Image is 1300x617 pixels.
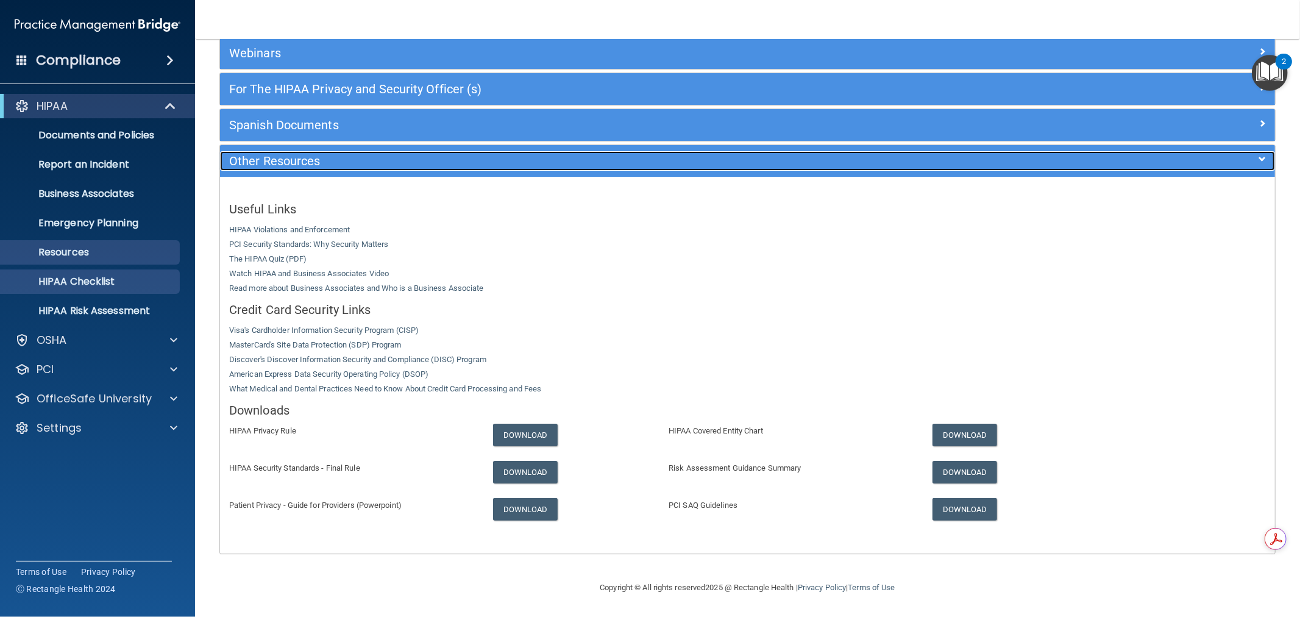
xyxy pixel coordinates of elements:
[8,276,174,288] p: HIPAA Checklist
[8,159,174,171] p: Report an Incident
[229,303,1266,316] h5: Credit Card Security Links
[8,217,174,229] p: Emergency Planning
[1282,62,1286,77] div: 2
[229,461,475,476] p: HIPAA Security Standards - Final Rule
[15,13,180,37] img: PMB logo
[229,424,475,438] p: HIPAA Privacy Rule
[8,246,174,259] p: Resources
[229,240,388,249] a: PCI Security Standards: Why Security Matters
[15,99,177,113] a: HIPAA
[229,118,1002,132] h5: Spanish Documents
[229,384,541,393] a: What Medical and Dental Practices Need to Know About Credit Card Processing and Fees
[848,583,895,592] a: Terms of Use
[493,461,558,483] a: Download
[36,52,121,69] h4: Compliance
[229,154,1002,168] h5: Other Resources
[15,362,177,377] a: PCI
[229,43,1266,63] a: Webinars
[493,498,558,521] a: Download
[229,79,1266,99] a: For The HIPAA Privacy and Security Officer (s)
[37,421,82,435] p: Settings
[493,424,558,446] a: Download
[15,333,177,348] a: OSHA
[229,355,486,364] a: Discover's Discover Information Security and Compliance (DISC) Program
[669,498,914,513] p: PCI SAQ Guidelines
[15,421,177,435] a: Settings
[229,115,1266,135] a: Spanish Documents
[229,269,389,278] a: Watch HIPAA and Business Associates Video
[229,369,428,379] a: American Express Data Security Operating Policy (DSOP)
[229,202,1266,216] h5: Useful Links
[229,254,307,263] a: The HIPAA Quiz (PDF)
[229,326,419,335] a: Visa's Cardholder Information Security Program (CISP)
[37,99,68,113] p: HIPAA
[37,362,54,377] p: PCI
[229,151,1266,171] a: Other Resources
[798,583,846,592] a: Privacy Policy
[229,46,1002,60] h5: Webinars
[525,568,970,607] div: Copyright © All rights reserved 2025 @ Rectangle Health | |
[932,461,997,483] a: Download
[229,82,1002,96] h5: For The HIPAA Privacy and Security Officer (s)
[1252,55,1288,91] button: Open Resource Center, 2 new notifications
[37,333,67,348] p: OSHA
[1090,532,1285,579] iframe: Drift Widget Chat Controller
[37,391,152,406] p: OfficeSafe University
[932,424,997,446] a: Download
[8,129,174,141] p: Documents and Policies
[669,424,914,438] p: HIPAA Covered Entity Chart
[932,498,997,521] a: Download
[669,461,914,476] p: Risk Assessment Guidance Summary
[16,566,66,578] a: Terms of Use
[229,404,1266,417] h5: Downloads
[229,225,350,234] a: HIPAA Violations and Enforcement
[81,566,136,578] a: Privacy Policy
[8,188,174,200] p: Business Associates
[229,284,484,293] a: Read more about Business Associates and Who is a Business Associate
[16,583,116,595] span: Ⓒ Rectangle Health 2024
[229,340,402,349] a: MasterCard's Site Data Protection (SDP) Program
[229,498,475,513] p: Patient Privacy - Guide for Providers (Powerpoint)
[15,391,177,406] a: OfficeSafe University
[8,305,174,317] p: HIPAA Risk Assessment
